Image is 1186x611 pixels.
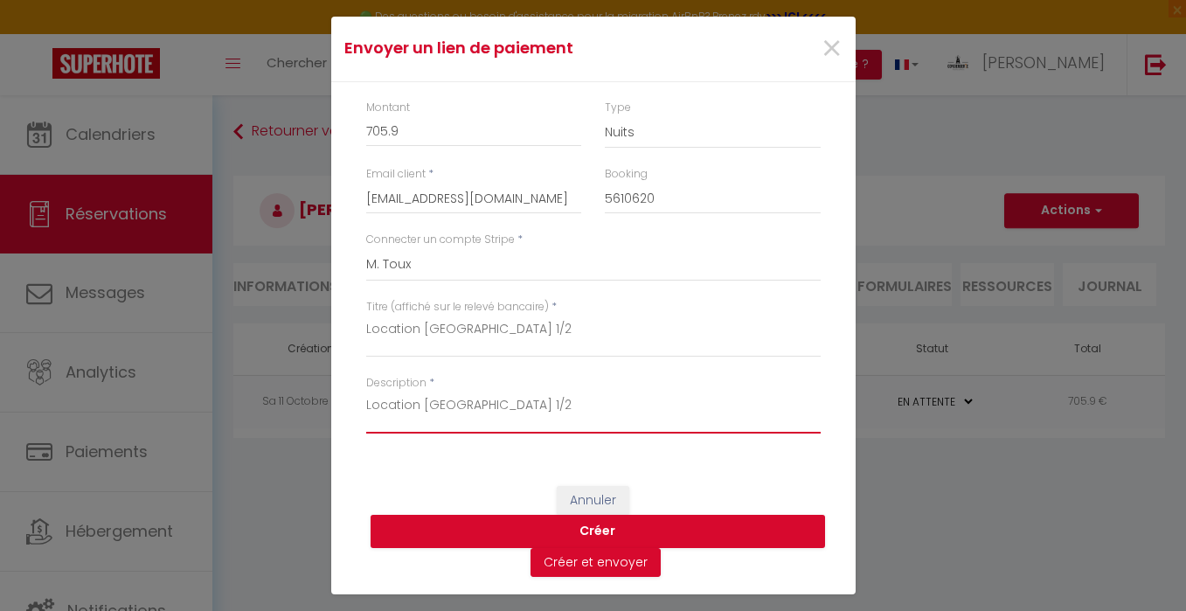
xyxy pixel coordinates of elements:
[821,23,843,75] span: ×
[344,36,669,60] h4: Envoyer un lien de paiement
[366,166,426,183] label: Email client
[605,100,631,116] label: Type
[366,100,410,116] label: Montant
[557,486,629,516] button: Annuler
[371,515,825,548] button: Créer
[366,375,427,392] label: Description
[531,548,661,578] button: Créer et envoyer
[366,299,549,316] label: Titre (affiché sur le relevé bancaire)
[366,232,515,248] label: Connecter un compte Stripe
[821,31,843,68] button: Close
[605,166,648,183] label: Booking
